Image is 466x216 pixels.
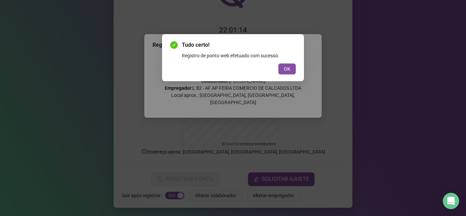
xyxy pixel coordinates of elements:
div: Open Intercom Messenger [443,193,459,209]
span: check-circle [170,41,178,49]
button: OK [278,63,296,74]
div: Registro de ponto web efetuado com sucesso. [182,52,296,59]
span: Tudo certo! [182,41,296,49]
span: OK [284,65,290,73]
